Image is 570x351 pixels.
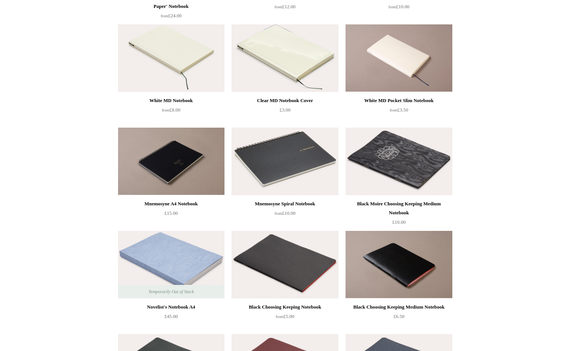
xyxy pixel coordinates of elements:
a: Black Moire Choosing Keeping Medium Notebook Black Moire Choosing Keeping Medium Notebook [346,128,452,195]
span: from [389,5,396,9]
div: Black Choosing Keeping Medium Notebook [347,303,450,312]
span: Temporarily Out of Stock [141,285,201,298]
img: Novelist's Notebook A4 [118,231,224,298]
a: Clear MD Notebook Cover Clear MD Notebook Cover [232,24,338,92]
img: White MD Notebook [118,24,224,92]
a: White MD Notebook White MD Notebook [118,24,224,92]
img: White MD Pocket Slim Notebook [346,24,452,92]
img: Mnemosyne Spiral Notebook [232,128,338,195]
a: Mnemosyne Spiral Notebook from£10.00 [232,199,338,230]
a: Black Choosing Keeping Medium Notebook £6.50 [346,303,452,333]
div: Mnemosyne A4 Notebook [120,199,223,208]
a: Mnemosyne A4 Notebook Mnemosyne A4 Notebook [118,128,224,195]
div: Black Choosing Keeping Notebook [233,303,336,312]
span: £10.00 [275,210,296,216]
span: £12.00 [275,4,296,9]
div: White MD Notebook [120,96,223,105]
div: White MD Pocket Slim Notebook [347,96,450,105]
span: from [276,315,283,319]
span: from [275,211,282,215]
a: Black Choosing Keeping Medium Notebook Black Choosing Keeping Medium Notebook [346,231,452,298]
div: Black Moire Choosing Keeping Medium Notebook [347,199,450,217]
a: Black Choosing Keeping Notebook Black Choosing Keeping Notebook [232,231,338,298]
img: Black Moire Choosing Keeping Medium Notebook [346,128,452,195]
div: Clear MD Notebook Cover [233,96,336,105]
a: Novelist's Notebook A4 £45.00 [118,303,224,333]
span: £10.00 [389,4,410,9]
div: Mnemosyne Spiral Notebook [233,199,336,208]
span: from [275,5,282,9]
span: from [162,108,169,112]
a: White MD Pocket Slim Notebook from£3.50 [346,96,452,127]
img: Clear MD Notebook Cover [232,24,338,92]
span: from [161,14,168,18]
span: £3.00 [280,107,290,113]
div: Novelist's Notebook A4 [120,303,223,312]
img: Mnemosyne A4 Notebook [118,128,224,195]
a: Novelist's Notebook A4 Novelist's Notebook A4 Temporarily Out of Stock [118,231,224,298]
a: Clear MD Notebook Cover £3.00 [232,96,338,127]
span: £45.00 [165,313,178,319]
a: Mnemosyne A4 Notebook £15.00 [118,199,224,230]
span: £10.00 [392,219,406,225]
a: Black Moire Choosing Keeping Medium Notebook £10.00 [346,199,452,230]
span: £15.00 [165,210,178,216]
a: Black Choosing Keeping Notebook from£5.00 [232,303,338,333]
span: £6.50 [393,313,404,319]
span: £5.00 [276,313,294,319]
span: £24.00 [161,13,182,18]
img: Black Choosing Keeping Medium Notebook [346,231,452,298]
span: £3.50 [390,107,408,113]
span: £8.00 [162,107,180,113]
a: Mnemosyne Spiral Notebook Mnemosyne Spiral Notebook [232,128,338,195]
a: White MD Notebook from£8.00 [118,96,224,127]
span: from [390,108,397,112]
a: White MD Pocket Slim Notebook White MD Pocket Slim Notebook [346,24,452,92]
img: Black Choosing Keeping Notebook [232,231,338,298]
